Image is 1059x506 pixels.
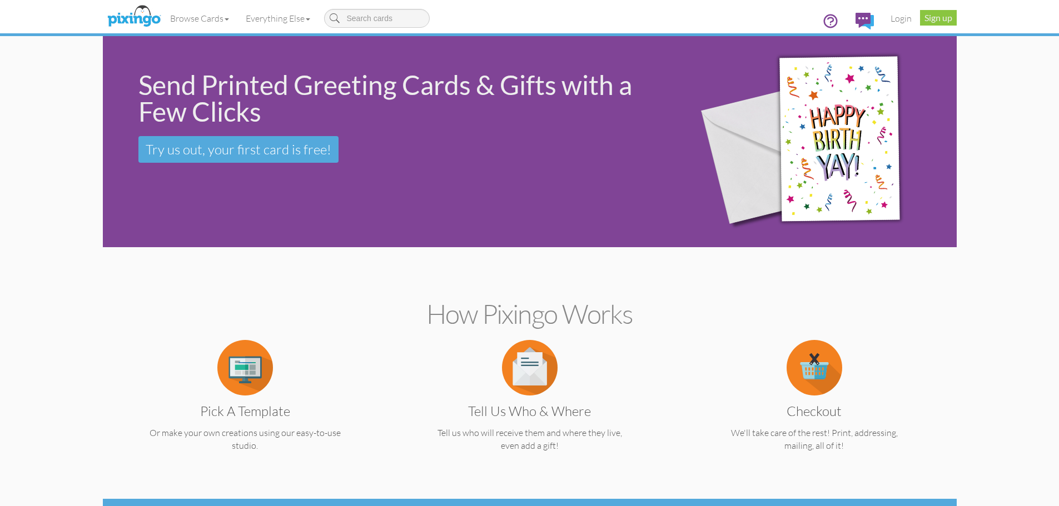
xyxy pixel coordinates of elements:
img: item.alt [787,340,842,395]
p: Tell us who will receive them and where they live, even add a gift! [409,427,650,452]
h3: Checkout [702,404,927,418]
span: Try us out, your first card is free! [146,141,331,158]
h3: Tell us Who & Where [417,404,642,418]
img: 942c5090-71ba-4bfc-9a92-ca782dcda692.png [681,21,949,263]
p: We'll take care of the rest! Print, addressing, mailing, all of it! [694,427,935,452]
img: item.alt [502,340,558,395]
img: item.alt [217,340,273,395]
h2: How Pixingo works [122,299,937,329]
h3: Pick a Template [133,404,357,418]
p: Or make your own creations using our easy-to-use studio. [125,427,366,452]
input: Search cards [324,9,430,28]
img: pixingo logo [105,3,163,31]
a: Checkout We'll take care of the rest! Print, addressing, mailing, all of it! [694,361,935,452]
a: Sign up [920,10,957,26]
a: Tell us Who & Where Tell us who will receive them and where they live, even add a gift! [409,361,650,452]
a: Login [882,4,920,32]
img: comments.svg [856,13,874,29]
a: Everything Else [237,4,319,32]
a: Browse Cards [162,4,237,32]
a: Try us out, your first card is free! [138,136,339,163]
div: Send Printed Greeting Cards & Gifts with a Few Clicks [138,72,663,125]
a: Pick a Template Or make your own creations using our easy-to-use studio. [125,361,366,452]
